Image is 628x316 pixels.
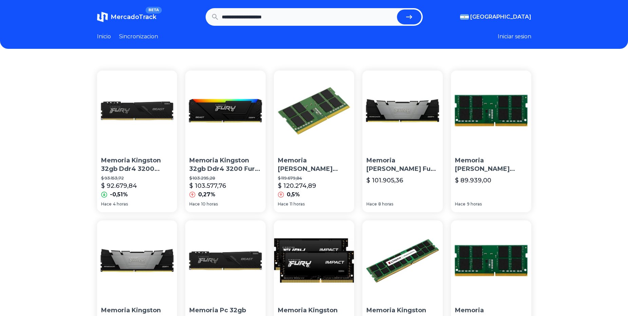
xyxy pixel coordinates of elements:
[455,176,491,185] p: $ 89.939,00
[366,156,439,173] p: Memoria [PERSON_NAME] Fury Renegade Black Ddr4 3200 Mt/s 32gb
[101,156,173,173] p: Memoria Kingston 32gb Ddr4 3200 Beast Fury Black Gamer
[290,201,305,207] span: 11 horas
[362,71,443,212] a: Memoria Ram Kingston Fury Renegade Black Ddr4 3200 Mt/s 32gbMemoria [PERSON_NAME] Fury Renegade B...
[278,201,288,207] span: Hace
[451,220,531,301] img: Memoria Ram Sodimm Ddr4 32gb 3200 Mhz Kingston Value 6
[110,191,128,199] p: -0,51%
[201,201,218,207] span: 10 horas
[287,191,300,199] p: 0,5%
[113,201,128,207] span: 4 horas
[189,176,262,181] p: $ 103.295,28
[189,156,262,173] p: Memoria Kingston 32gb Ddr4 3200 Fury Beast Rgb Gamer
[366,176,403,185] p: $ 101.905,36
[455,156,527,173] p: Memoria [PERSON_NAME] Ddr4 32gb 3200 Mhz Kingston Value 1
[362,220,443,301] img: Memoria Kingston 32gb Ddr4 3200 Ecc Kth-pl432/32g
[366,201,377,207] span: Hace
[119,33,158,41] a: Sincronizacion
[470,13,531,21] span: [GEOGRAPHIC_DATA]
[97,220,177,301] img: Memoria Kingston 32gb Ddr4 3200 Fury Renegade Black Gamer
[185,71,266,151] img: Memoria Kingston 32gb Ddr4 3200 Fury Beast Rgb Gamer
[278,181,316,191] p: $ 120.274,89
[111,13,156,21] span: MercadoTrack
[189,201,200,207] span: Hace
[460,14,469,20] img: Argentina
[467,201,482,207] span: 9 horas
[101,176,173,181] p: $ 93.153,72
[189,181,226,191] p: $ 103.577,76
[97,12,108,22] img: MercadoTrack
[455,201,465,207] span: Hace
[274,71,354,151] img: Memoria Ram Kingston 32gb Ddr4 3200 Mhz Notebook
[97,71,177,212] a: Memoria Kingston 32gb Ddr4 3200 Beast Fury Black GamerMemoria Kingston 32gb Ddr4 3200 Beast Fury ...
[451,71,531,212] a: Memoria Ram Sodimm Ddr4 32gb 3200 Mhz Kingston Value 1Memoria [PERSON_NAME] Ddr4 32gb 3200 Mhz Ki...
[274,71,354,212] a: Memoria Ram Kingston 32gb Ddr4 3200 Mhz NotebookMemoria [PERSON_NAME] 32gb Ddr4 3200 Mhz Notebook...
[185,71,266,212] a: Memoria Kingston 32gb Ddr4 3200 Fury Beast Rgb GamerMemoria Kingston 32gb Ddr4 3200 Fury Beast Rg...
[460,13,531,21] button: [GEOGRAPHIC_DATA]
[498,33,531,41] button: Iniciar sesion
[278,176,350,181] p: $ 119.679,84
[185,220,266,301] img: Memoria Pc 32gb Kingston 3200 Ddr4 Fury Black
[97,33,111,41] a: Inicio
[97,12,156,22] a: MercadoTrackBETA
[362,71,443,151] img: Memoria Ram Kingston Fury Renegade Black Ddr4 3200 Mt/s 32gb
[97,71,177,151] img: Memoria Kingston 32gb Ddr4 3200 Beast Fury Black Gamer
[278,156,350,173] p: Memoria [PERSON_NAME] 32gb Ddr4 3200 Mhz Notebook
[101,201,112,207] span: Hace
[101,181,137,191] p: $ 92.679,84
[274,220,354,301] img: Memoria Kingston Fury Sodimm 32gb Ddr4 (2x 16gb) 3200
[378,201,393,207] span: 8 horas
[451,71,531,151] img: Memoria Ram Sodimm Ddr4 32gb 3200 Mhz Kingston Value 1
[146,7,161,14] span: BETA
[198,191,215,199] p: 0,27%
